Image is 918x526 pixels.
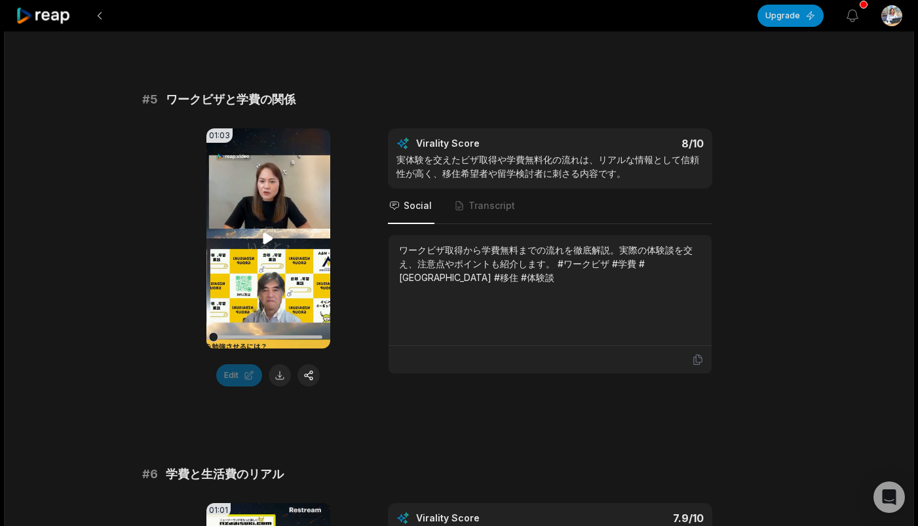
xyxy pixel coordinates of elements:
div: Virality Score [416,512,557,525]
div: 実体験を交えたビザ取得や学費無料化の流れは、リアルな情報として信頼性が高く、移住希望者や留学検討者に刺さる内容です。 [396,153,704,180]
div: 7.9 /10 [563,512,704,525]
div: Open Intercom Messenger [873,481,905,513]
span: Social [404,199,432,212]
button: Edit [216,364,262,386]
span: ワークビザと学費の関係 [166,90,296,109]
button: Upgrade [757,5,824,27]
nav: Tabs [388,189,712,224]
div: Virality Score [416,137,557,150]
span: # 5 [142,90,158,109]
div: 8 /10 [563,137,704,150]
span: # 6 [142,465,158,483]
video: Your browser does not support mp4 format. [206,128,330,348]
span: Transcript [469,199,515,212]
div: ワークビザ取得から学費無料までの流れを徹底解説。実際の体験談を交え、注意点やポイントも紹介します。 #ワークビザ #学費 #[GEOGRAPHIC_DATA] #移住 #体験談 [399,243,701,284]
span: 学費と生活費のリアル [166,465,284,483]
